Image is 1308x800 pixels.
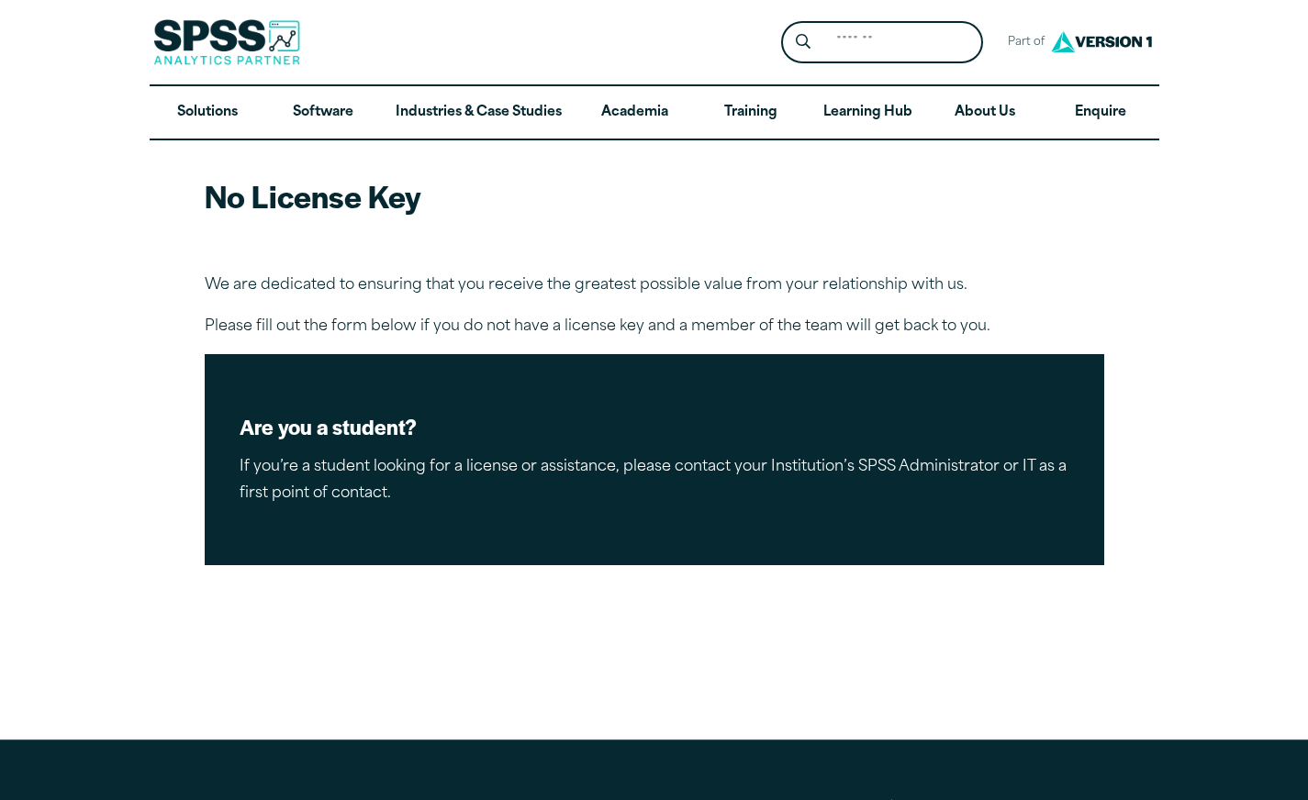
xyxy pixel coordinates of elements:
a: Industries & Case Studies [381,86,576,139]
img: Version1 Logo [1046,25,1157,59]
a: Enquire [1043,86,1158,139]
p: Please fill out the form below if you do not have a license key and a member of the team will get... [205,314,1104,340]
a: Learning Hub [809,86,927,139]
svg: Search magnifying glass icon [796,34,811,50]
a: Training [692,86,808,139]
a: Solutions [150,86,265,139]
form: Site Header Search Form [781,21,983,64]
button: Search magnifying glass icon [786,26,820,60]
a: Software [265,86,381,139]
img: SPSS Analytics Partner [153,19,300,65]
a: About Us [927,86,1043,139]
p: If you’re a student looking for a license or assistance, please contact your Institution’s SPSS A... [240,454,1069,507]
nav: Desktop version of site main menu [150,86,1159,139]
p: We are dedicated to ensuring that you receive the greatest possible value from your relationship ... [205,272,1104,299]
a: Academia [576,86,692,139]
h2: No License Key [205,175,1104,217]
span: Part of [998,29,1046,56]
h2: Are you a student? [240,413,1069,440]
